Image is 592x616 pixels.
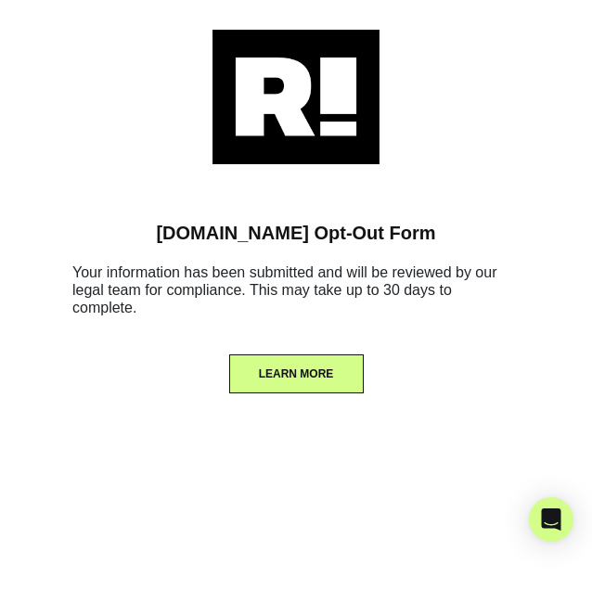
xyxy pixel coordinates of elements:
[28,222,564,244] h1: [DOMAIN_NAME] Opt-Out Form
[229,354,364,393] button: LEARN MORE
[229,361,364,376] a: LEARN MORE
[28,256,564,332] h6: Your information has been submitted and will be reviewed by our legal team for compliance. This m...
[212,30,380,164] img: Retention.com
[529,497,573,542] div: Open Intercom Messenger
